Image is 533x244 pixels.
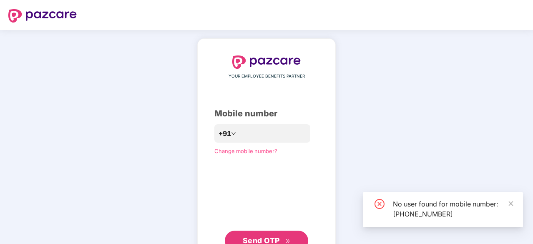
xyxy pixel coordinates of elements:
span: close-circle [375,199,385,209]
div: No user found for mobile number: [PHONE_NUMBER] [393,199,513,219]
img: logo [8,9,77,23]
span: YOUR EMPLOYEE BENEFITS PARTNER [229,73,305,80]
span: close [508,201,514,206]
img: logo [232,55,301,69]
div: Mobile number [214,107,319,120]
span: +91 [219,128,231,139]
span: down [231,131,236,136]
span: double-right [285,239,291,244]
a: Change mobile number? [214,148,277,154]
